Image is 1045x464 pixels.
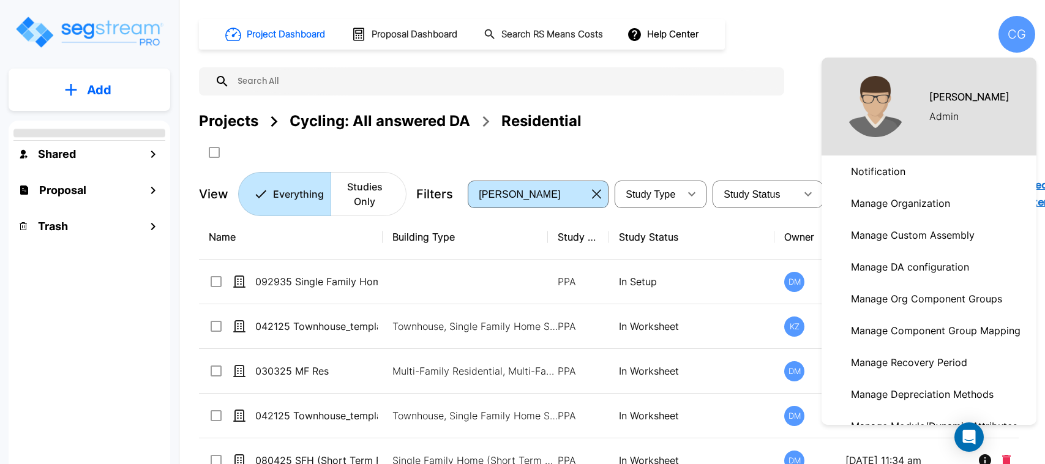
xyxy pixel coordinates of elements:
[929,109,959,124] p: Admin
[929,89,1009,104] h1: [PERSON_NAME]
[846,191,955,215] p: Manage Organization
[845,76,906,137] img: Charmaine Gomez
[846,350,972,375] p: Manage Recovery Period
[846,223,979,247] p: Manage Custom Assembly
[954,422,984,452] div: Open Intercom Messenger
[846,286,1007,311] p: Manage Org Component Groups
[846,159,910,184] p: Notification
[846,255,974,279] p: Manage DA configuration
[846,318,1025,343] p: Manage Component Group Mapping
[846,382,998,406] p: Manage Depreciation Methods
[846,414,1022,438] p: Manage Module/Dynamic Attributes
